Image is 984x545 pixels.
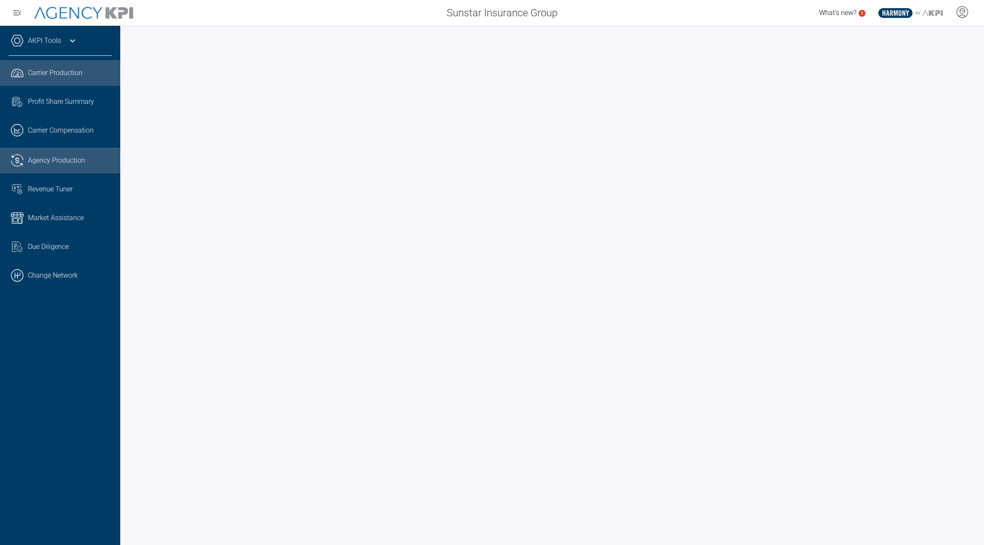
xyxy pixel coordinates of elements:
a: AKPI Tools [28,36,61,46]
span: Market Assistance [28,213,84,223]
img: AgencyKPI [34,7,133,19]
span: Sunstar Insurance Group [447,5,557,21]
span: Agency Production [28,155,85,166]
span: Carrier Compensation [28,125,94,136]
span: Profit Share Summary [28,97,94,107]
text: 1 [861,11,863,15]
span: Due Diligence [28,242,69,252]
span: What's new? [819,9,856,17]
span: Carrier Production [28,68,82,78]
a: 1 [859,10,865,17]
span: Revenue Tuner [28,184,73,194]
